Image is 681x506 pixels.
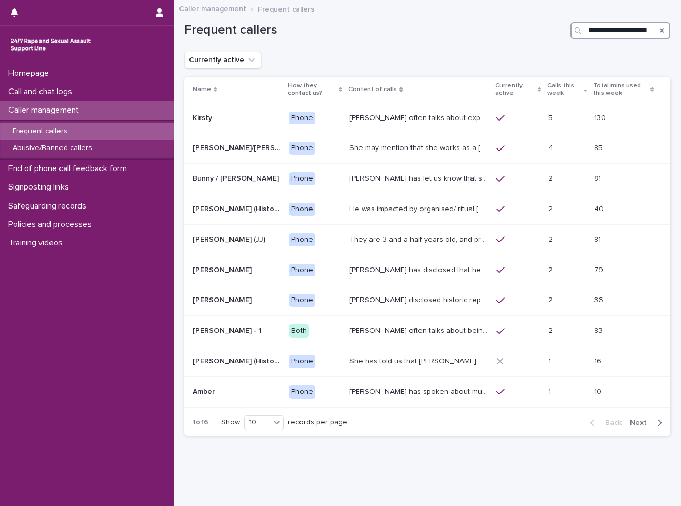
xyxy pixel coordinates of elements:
[193,355,283,366] p: [PERSON_NAME] (Historic Plan)
[184,376,670,407] tr: AmberAmber Phone[PERSON_NAME] has spoken about multiple experiences of [MEDICAL_DATA]. [PERSON_NA...
[184,255,670,285] tr: [PERSON_NAME][PERSON_NAME] Phone[PERSON_NAME] has disclosed that he was raped by 10 men when he w...
[4,68,57,78] p: Homepage
[4,164,135,174] p: End of phone call feedback form
[4,105,87,115] p: Caller management
[193,84,211,95] p: Name
[289,264,315,277] div: Phone
[594,294,605,305] p: 36
[193,233,267,244] p: [PERSON_NAME] (JJ)
[184,194,670,224] tr: [PERSON_NAME] (Historic Plan)[PERSON_NAME] (Historic Plan) PhoneHe was impacted by organised/ rit...
[349,264,490,275] p: John has disclosed that he was raped by 10 men when he was homeless between the age of 26 -28yrs ...
[289,233,315,246] div: Phone
[289,324,309,338] div: Both
[594,112,608,123] p: 130
[184,23,566,38] h1: Frequent callers
[184,133,670,164] tr: [PERSON_NAME]/[PERSON_NAME] (Anon/'I don't know'/'I can't remember')[PERSON_NAME]/[PERSON_NAME] (...
[548,294,555,305] p: 2
[630,419,653,426] span: Next
[349,112,490,123] p: Kirsty often talks about experiencing sexual violence by a family friend six years ago, and again...
[289,142,315,155] div: Phone
[193,294,254,305] p: [PERSON_NAME]
[348,84,397,95] p: Content of calls
[258,3,314,14] p: Frequent callers
[349,385,490,396] p: Amber has spoken about multiple experiences of sexual abuse. Amber told us she is now 18 (as of 0...
[8,34,93,55] img: rhQMoQhaT3yELyF149Cw
[289,172,315,185] div: Phone
[594,385,604,396] p: 10
[495,80,535,100] p: Currently active
[184,52,262,68] button: Currently active
[4,144,101,153] p: Abusive/Banned callers
[4,182,77,192] p: Signposting links
[193,203,283,214] p: [PERSON_NAME] (Historic Plan)
[193,112,214,123] p: Kirsty
[245,417,270,428] div: 10
[547,80,581,100] p: Calls this week
[548,203,555,214] p: 2
[184,103,670,133] tr: KirstyKirsty Phone[PERSON_NAME] often talks about experiencing sexual violence by a family friend...
[349,172,490,183] p: Bunny has let us know that she is in her 50s, and lives in Devon. She has talked through experien...
[349,233,490,244] p: They are 3 and a half years old, and presents as this age, talking about dogs, drawing and food. ...
[349,203,490,214] p: He was impacted by organised/ ritual child sexual abuse and was sexually abused by his stepfather...
[594,355,604,366] p: 16
[193,324,264,335] p: [PERSON_NAME] - 1
[289,112,315,125] div: Phone
[193,264,254,275] p: [PERSON_NAME]
[184,224,670,255] tr: [PERSON_NAME] (JJ)[PERSON_NAME] (JJ) PhoneThey are 3 and a half years old, and presents as this a...
[548,112,555,123] p: 5
[594,142,605,153] p: 85
[349,294,490,305] p: Robin disclosed historic repeated rape perpetrated by men in London and Madrid. Often discusses c...
[626,418,670,428] button: Next
[4,127,76,136] p: Frequent callers
[184,316,670,346] tr: [PERSON_NAME] - 1[PERSON_NAME] - 1 Both[PERSON_NAME] often talks about being raped a night before...
[193,172,281,183] p: Bunny / [PERSON_NAME]
[349,324,490,335] p: Amy often talks about being raped a night before or 2 weeks ago or a month ago. She also makes re...
[594,324,605,335] p: 83
[548,172,555,183] p: 2
[179,2,246,14] a: Caller management
[548,264,555,275] p: 2
[193,385,217,396] p: Amber
[548,355,553,366] p: 1
[593,80,647,100] p: Total mins used this week
[221,418,240,427] p: Show
[599,419,622,426] span: Back
[594,233,603,244] p: 81
[4,201,95,211] p: Safeguarding records
[184,410,217,435] p: 1 of 6
[548,324,555,335] p: 2
[289,355,315,368] div: Phone
[289,294,315,307] div: Phone
[570,22,670,39] input: Search
[349,142,490,153] p: She may mention that she works as a Nanny, looking after two children. Abbie / Emily has let us k...
[289,385,315,399] div: Phone
[184,285,670,316] tr: [PERSON_NAME][PERSON_NAME] Phone[PERSON_NAME] disclosed historic repeated rape perpetrated by men...
[594,203,606,214] p: 40
[548,142,555,153] p: 4
[582,418,626,428] button: Back
[594,172,603,183] p: 81
[548,233,555,244] p: 2
[349,355,490,366] p: She has told us that Prince Andrew was involved with her abuse. Men from Hollywood (or 'Hollywood...
[184,346,670,376] tr: [PERSON_NAME] (Historic Plan)[PERSON_NAME] (Historic Plan) PhoneShe has told us that [PERSON_NAME...
[4,238,71,248] p: Training videos
[4,220,100,230] p: Policies and processes
[548,385,553,396] p: 1
[184,164,670,194] tr: Bunny / [PERSON_NAME]Bunny / [PERSON_NAME] Phone[PERSON_NAME] has let us know that she is in her ...
[288,418,347,427] p: records per page
[193,142,283,153] p: Abbie/Emily (Anon/'I don't know'/'I can't remember')
[289,203,315,216] div: Phone
[288,80,336,100] p: How they contact us?
[594,264,605,275] p: 79
[4,87,81,97] p: Call and chat logs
